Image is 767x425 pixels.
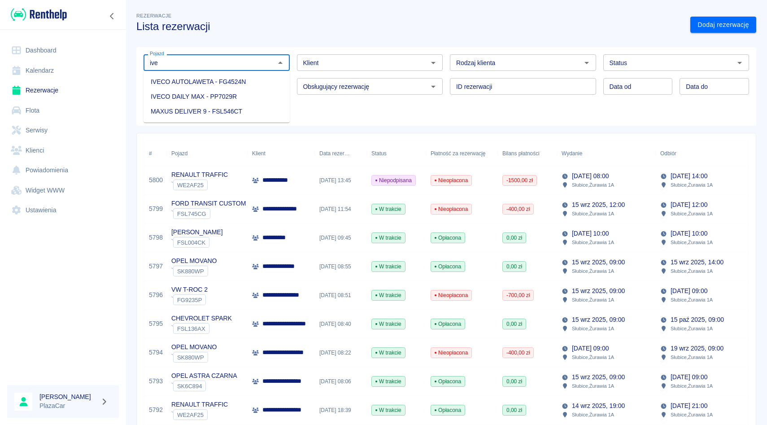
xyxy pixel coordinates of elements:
a: 5798 [149,233,163,242]
button: Zamknij [274,57,287,69]
span: Opłacona [431,320,465,328]
p: Słubice , Żurawia 1A [671,210,713,218]
p: [DATE] 14:00 [671,171,707,181]
span: -400,00 zł [503,349,533,357]
div: ` [171,381,237,391]
span: Nieopłacona [431,205,471,213]
button: Sort [582,147,595,160]
a: Kalendarz [7,61,119,81]
p: 15 wrz 2025, 12:00 [572,200,625,210]
p: Słubice , Żurawia 1A [572,324,614,333]
button: Sort [676,147,689,160]
li: IVECO AUTOLAWETA - FG4524N [144,74,290,89]
p: RENAULT TRAFFIC [171,400,228,409]
span: W trakcie [372,291,405,299]
img: Renthelp logo [11,7,67,22]
a: Rezerwacje [7,80,119,101]
p: RENAULT TRAFFIC [171,170,228,180]
span: FSL136AX [174,325,209,332]
a: 5793 [149,377,163,386]
span: 0,00 zł [503,406,526,414]
p: Słubice , Żurawia 1A [671,238,713,246]
p: [PERSON_NAME] [171,228,223,237]
div: Status [367,141,426,166]
button: Otwórz [580,57,593,69]
p: [DATE] 12:00 [671,200,707,210]
span: WE2AF25 [174,182,207,188]
p: Słubice , Żurawia 1A [671,296,713,304]
div: # [144,141,167,166]
p: OPEL MOVANO [171,342,217,352]
p: OPEL ASTRA CZARNA [171,371,237,381]
a: 5792 [149,405,163,415]
span: Nieopłacona [431,349,471,357]
li: MAXUS DELIVER 9 - FSL546CT [144,104,290,119]
p: PlazaCar [39,401,97,411]
div: ` [171,237,223,248]
div: # [149,141,152,166]
div: Płatność za rezerwację [426,141,498,166]
p: Słubice , Żurawia 1A [671,324,713,333]
p: Słubice , Żurawia 1A [671,181,713,189]
a: 5799 [149,204,163,214]
a: 5797 [149,262,163,271]
p: Słubice , Żurawia 1A [671,382,713,390]
p: Słubice , Żurawia 1A [572,238,614,246]
a: Widget WWW [7,180,119,201]
div: Płatność za rezerwację [431,141,486,166]
a: Dashboard [7,40,119,61]
a: 5800 [149,175,163,185]
span: Opłacona [431,377,465,386]
span: W trakcie [372,349,405,357]
a: Serwisy [7,120,119,140]
div: Pojazd [171,141,187,166]
span: W trakcie [372,263,405,271]
button: Otwórz [427,80,440,93]
div: ` [171,323,232,334]
div: Odbiór [656,141,754,166]
p: OPEL MOVANO [171,256,217,266]
p: Słubice , Żurawia 1A [572,296,614,304]
span: Nieopłacona [431,176,471,184]
div: Pojazd [167,141,248,166]
p: [DATE] 09:00 [671,286,707,296]
p: Słubice , Żurawia 1A [572,181,614,189]
span: W trakcie [372,205,405,213]
button: Zwiń nawigację [105,10,119,22]
li: IVECO DAILY MAX - PP7029R [144,89,290,104]
div: Bilans płatności [498,141,557,166]
span: Opłacona [431,234,465,242]
span: Opłacona [431,263,465,271]
span: 0,00 zł [503,320,526,328]
span: Rezerwacje [136,13,171,18]
div: Wydanie [562,141,582,166]
div: [DATE] 08:06 [315,367,367,396]
div: ` [171,409,228,420]
p: Słubice , Żurawia 1A [572,411,614,419]
label: Pojazd [150,50,164,57]
a: Klienci [7,140,119,161]
p: 15 wrz 2025, 09:00 [572,372,625,382]
p: 15 wrz 2025, 09:00 [572,258,625,267]
span: SK880WP [174,354,208,361]
p: Słubice , Żurawia 1A [572,267,614,275]
span: SK880WP [174,268,208,275]
div: [DATE] 08:51 [315,281,367,310]
div: ` [171,294,208,305]
p: 15 wrz 2025, 09:00 [572,315,625,324]
span: -700,00 zł [503,291,533,299]
p: 14 wrz 2025, 19:00 [572,401,625,411]
span: -1500,00 zł [503,176,536,184]
p: 15 wrz 2025, 09:00 [572,286,625,296]
p: Słubice , Żurawia 1A [671,267,713,275]
p: [DATE] 10:00 [671,229,707,238]
div: Klient [252,141,266,166]
a: Powiadomienia [7,160,119,180]
a: Renthelp logo [7,7,67,22]
p: [DATE] 09:00 [671,372,707,382]
a: Ustawienia [7,200,119,220]
div: ` [171,352,217,363]
p: Słubice , Żurawia 1A [572,210,614,218]
p: Słubice , Żurawia 1A [671,353,713,361]
span: 0,00 zł [503,234,526,242]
